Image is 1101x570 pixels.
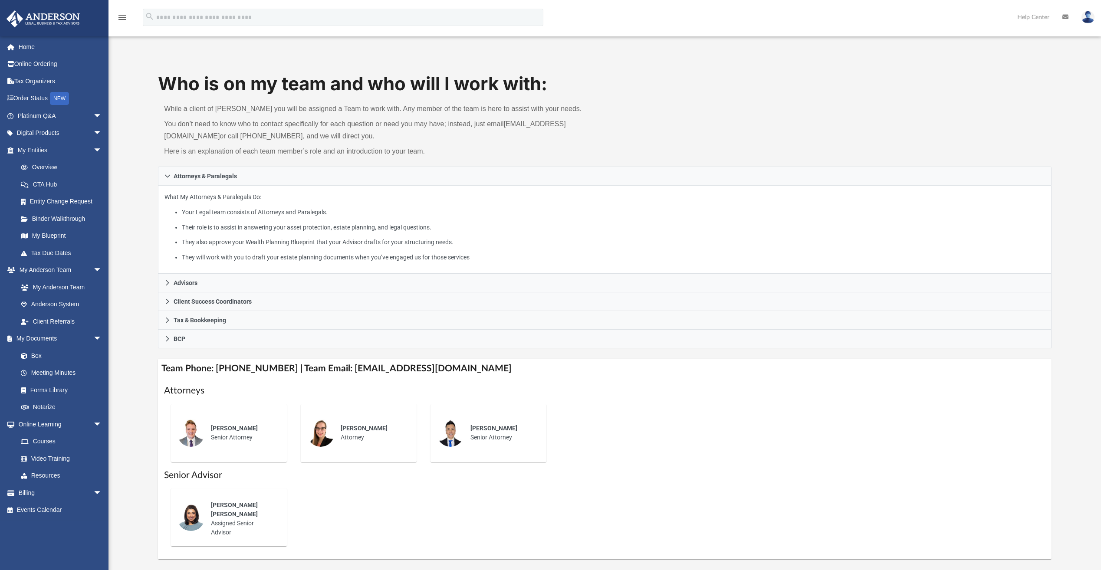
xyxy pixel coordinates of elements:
[6,330,111,347] a: My Documentsarrow_drop_down
[12,364,111,382] a: Meeting Minutes
[93,330,111,348] span: arrow_drop_down
[335,418,411,448] div: Attorney
[117,12,128,23] i: menu
[12,313,111,330] a: Client Referrals
[93,124,111,142] span: arrow_drop_down
[164,384,1045,397] h1: Attorneys
[158,186,1051,274] div: Attorneys & Paralegals
[177,419,205,447] img: thumbnail
[50,92,69,105] div: NEW
[307,419,335,447] img: thumbnail
[174,298,252,305] span: Client Success Coordinators
[12,450,106,467] a: Video Training
[12,210,115,227] a: Binder Walkthrough
[93,484,111,502] span: arrow_drop_down
[177,503,205,531] img: thumbnail
[6,90,115,108] a: Order StatusNEW
[174,173,237,179] span: Attorneys & Paralegals
[158,274,1051,292] a: Advisors
[182,237,1045,248] li: They also approve your Wealth Planning Blueprint that your Advisor drafts for your structuring ne...
[12,347,106,364] a: Box
[12,381,106,399] a: Forms Library
[164,192,1045,262] p: What My Attorneys & Paralegals Do:
[164,145,598,157] p: Here is an explanation of each team member’s role and an introduction to your team.
[164,120,565,140] a: [EMAIL_ADDRESS][DOMAIN_NAME]
[12,467,111,485] a: Resources
[12,433,111,450] a: Courses
[182,207,1045,218] li: Your Legal team consists of Attorneys and Paralegals.
[158,359,1051,378] h4: Team Phone: [PHONE_NUMBER] | Team Email: [EMAIL_ADDRESS][DOMAIN_NAME]
[12,244,115,262] a: Tax Due Dates
[12,296,111,313] a: Anderson System
[464,418,540,448] div: Senior Attorney
[1081,11,1094,23] img: User Pic
[205,495,281,543] div: Assigned Senior Advisor
[6,56,115,73] a: Online Ordering
[174,336,185,342] span: BCP
[6,501,115,519] a: Events Calendar
[182,252,1045,263] li: They will work with you to draft your estate planning documents when you’ve engaged us for those ...
[158,167,1051,186] a: Attorneys & Paralegals
[93,262,111,279] span: arrow_drop_down
[164,469,1045,482] h1: Senior Advisor
[6,484,115,501] a: Billingarrow_drop_down
[341,425,388,432] span: [PERSON_NAME]
[12,159,115,176] a: Overview
[164,103,598,115] p: While a client of [PERSON_NAME] you will be assigned a Team to work with. Any member of the team ...
[4,10,82,27] img: Anderson Advisors Platinum Portal
[93,141,111,159] span: arrow_drop_down
[12,227,111,245] a: My Blueprint
[158,71,1051,97] h1: Who is on my team and who will I work with:
[145,12,154,21] i: search
[6,72,115,90] a: Tax Organizers
[6,416,111,433] a: Online Learningarrow_drop_down
[6,262,111,279] a: My Anderson Teamarrow_drop_down
[6,124,115,142] a: Digital Productsarrow_drop_down
[437,419,464,447] img: thumbnail
[12,193,115,210] a: Entity Change Request
[12,399,111,416] a: Notarize
[158,330,1051,348] a: BCP
[12,176,115,193] a: CTA Hub
[93,416,111,433] span: arrow_drop_down
[182,222,1045,233] li: Their role is to assist in answering your asset protection, estate planning, and legal questions.
[158,311,1051,330] a: Tax & Bookkeeping
[174,280,197,286] span: Advisors
[174,317,226,323] span: Tax & Bookkeeping
[158,292,1051,311] a: Client Success Coordinators
[93,107,111,125] span: arrow_drop_down
[470,425,517,432] span: [PERSON_NAME]
[205,418,281,448] div: Senior Attorney
[6,107,115,124] a: Platinum Q&Aarrow_drop_down
[164,118,598,142] p: You don’t need to know who to contact specifically for each question or need you may have; instea...
[12,278,106,296] a: My Anderson Team
[211,501,258,518] span: [PERSON_NAME] [PERSON_NAME]
[211,425,258,432] span: [PERSON_NAME]
[6,141,115,159] a: My Entitiesarrow_drop_down
[117,16,128,23] a: menu
[6,38,115,56] a: Home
